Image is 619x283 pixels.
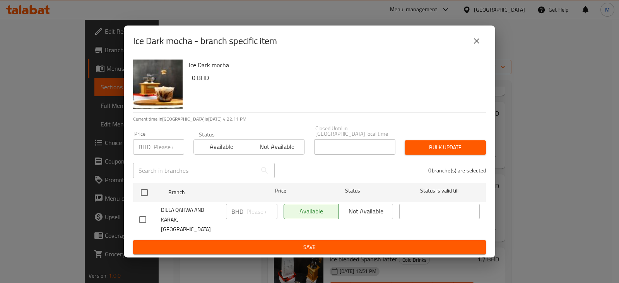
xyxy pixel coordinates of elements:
button: Save [133,240,486,254]
img: Ice Dark mocha [133,60,183,109]
button: close [467,32,486,50]
button: Available [193,139,249,155]
h2: Ice Dark mocha - branch specific item [133,35,277,47]
h6: 0 BHD [192,72,480,83]
span: Status [313,186,393,196]
h6: Ice Dark mocha [189,60,480,70]
span: Save [139,242,480,252]
span: Available [197,141,246,152]
input: Please enter price [246,204,277,219]
button: Not available [249,139,304,155]
button: Bulk update [405,140,486,155]
span: DILLA QAHWA AND KARAK, [GEOGRAPHIC_DATA] [161,205,220,234]
p: BHD [231,207,243,216]
input: Please enter price [154,139,184,155]
span: Not available [252,141,301,152]
span: Bulk update [411,143,480,152]
p: 0 branche(s) are selected [428,167,486,174]
p: BHD [139,142,150,152]
span: Status is valid till [399,186,480,196]
span: Branch [168,188,249,197]
input: Search in branches [133,163,257,178]
p: Current time in [GEOGRAPHIC_DATA] is [DATE] 4:22:11 PM [133,116,486,123]
span: Price [255,186,306,196]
